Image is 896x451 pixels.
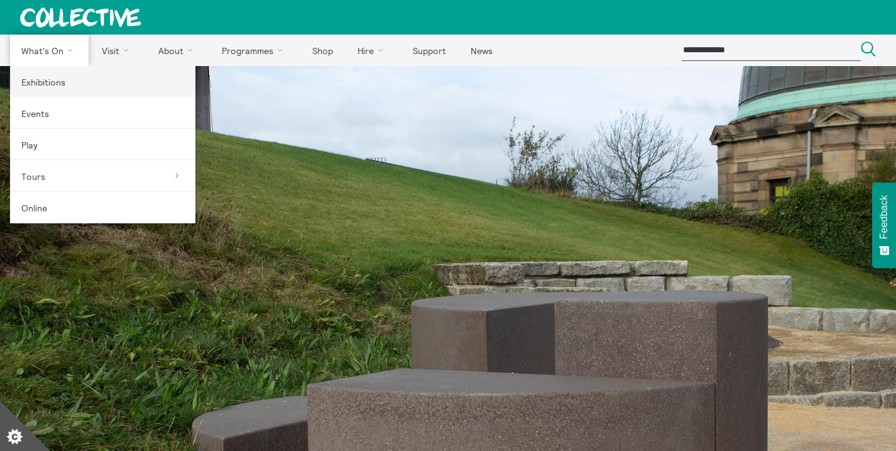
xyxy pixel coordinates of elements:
span: Feedback [878,195,890,239]
a: Programmes [211,35,299,66]
a: About [147,35,209,66]
a: Play [10,129,195,160]
a: Online [10,192,195,223]
a: Exhibitions [10,66,195,97]
a: What's On [10,35,89,66]
a: Visit [91,35,145,66]
a: Tours [10,160,195,192]
a: Support [402,35,457,66]
a: News [459,35,503,66]
a: Shop [301,35,344,66]
a: Hire [347,35,400,66]
button: Feedback - Show survey [872,182,896,268]
a: Events [10,97,195,129]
